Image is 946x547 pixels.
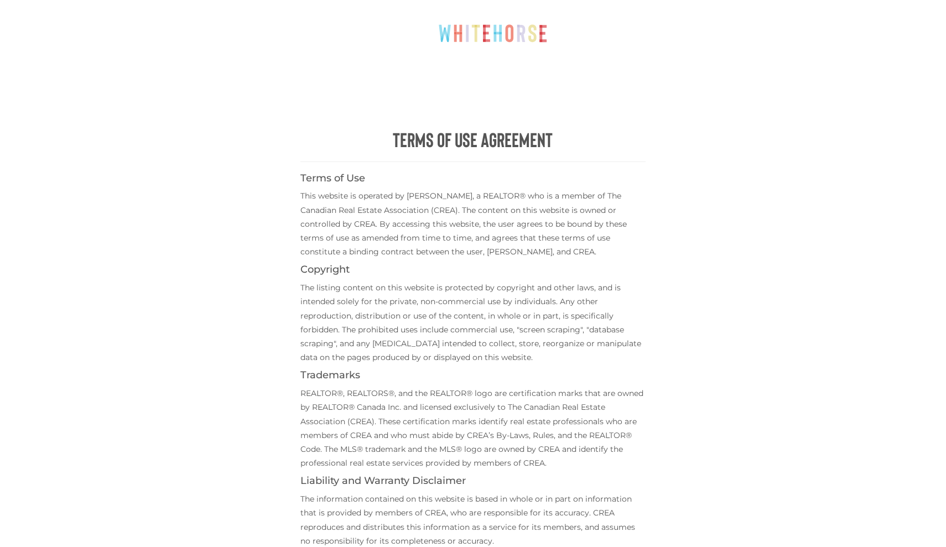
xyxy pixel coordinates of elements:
[300,128,645,150] h1: Terms of Use Agreement
[580,9,778,38] a: Call or Text [PERSON_NAME]: [PHONE_NUMBER]
[208,68,253,90] a: Home
[300,281,645,364] p: The listing content on this website is protected by copyright and other laws, and is intended sol...
[300,264,645,275] h4: Copyright
[300,370,645,381] h4: Trademarks
[169,68,777,90] nav: Menu
[520,68,659,90] a: About [PERSON_NAME]
[462,68,506,90] a: Sell
[673,68,738,90] a: Listings
[402,68,448,90] a: Buy
[300,173,645,184] h4: Terms of Use
[300,476,645,487] h4: Liability and Warranty Disclaimer
[300,189,645,259] p: This website is operated by [PERSON_NAME], a REALTOR® who is a member of The Canadian Real Estate...
[267,68,388,90] a: Explore Whitehorse
[300,387,645,470] p: REALTOR®, REALTORS®, and the REALTOR® logo are certification marks that are owned by REALTOR® Can...
[594,15,765,31] span: Call or Text [PERSON_NAME]: [PHONE_NUMBER]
